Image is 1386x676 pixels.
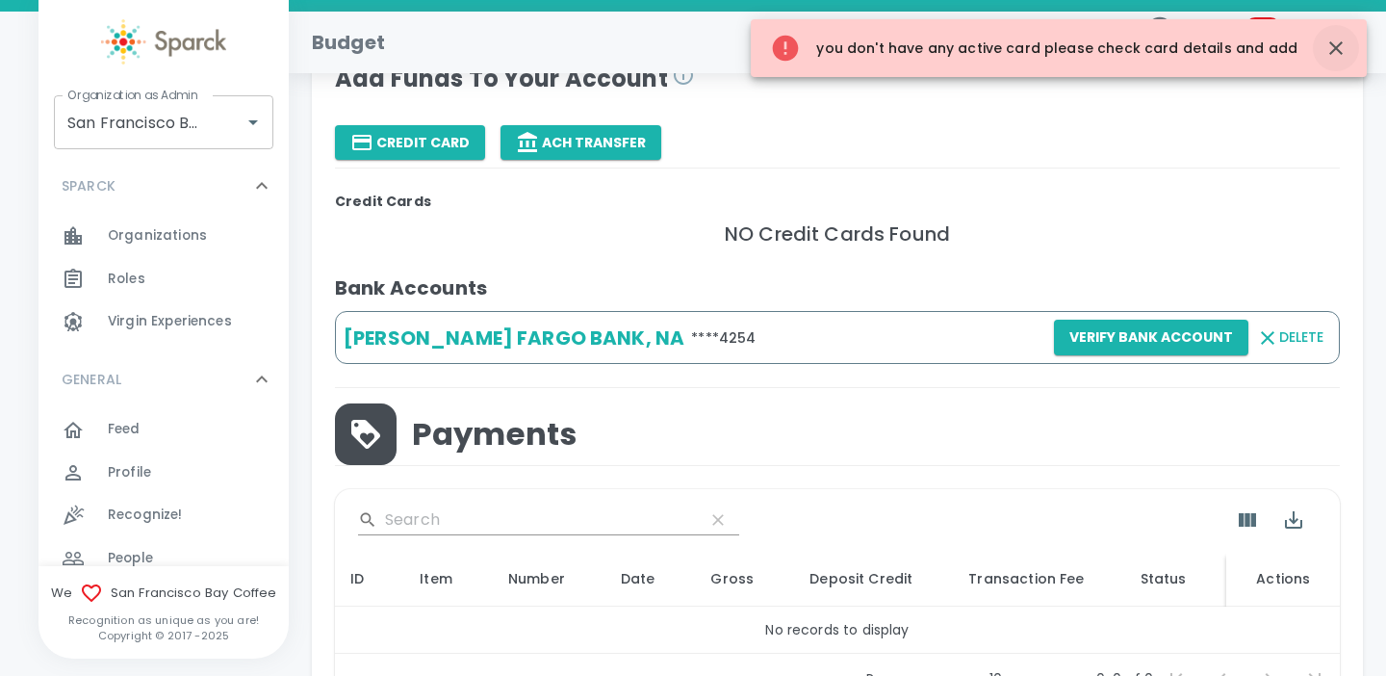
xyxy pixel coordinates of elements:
h1: Budget [312,27,385,58]
button: Credit Card [335,125,485,161]
div: GENERAL [38,351,289,408]
div: Item [420,567,477,590]
span: Profile [108,463,151,482]
b: Bank Accounts [335,274,487,301]
button: Open [240,109,267,136]
p: GENERAL [62,370,121,389]
span: We San Francisco Bay Coffee [38,582,289,605]
b: Credit Cards [335,192,431,211]
a: Organizations [38,215,289,257]
a: Profile [38,452,289,494]
div: Status [1141,567,1212,590]
div: Deposit Credit [809,567,937,590]
span: Virgin Experiences [108,312,232,331]
div: Date [621,567,680,590]
button: ACH Transfer [500,125,661,161]
a: People [38,537,289,580]
button: Language:EN [1110,9,1209,77]
h6: [PERSON_NAME] FARGO BANK, NA [344,323,684,353]
button: Show Columns [1224,497,1270,543]
p: Copyright © 2017 - 2025 [38,628,289,643]
p: Recognition as unique as you are! [38,612,289,628]
span: Payments [412,415,577,454]
td: No records to display [335,607,1340,654]
input: Search [385,505,689,535]
a: Recognize! [38,494,289,536]
img: Sparck logo [101,19,226,65]
div: SPARCK [38,157,289,215]
div: Transaction Fee [968,567,1109,590]
h6: NO Credit Cards Found [335,219,1340,249]
button: Export [1270,497,1317,543]
span: Roles [108,270,145,289]
span: Delete [1279,325,1323,350]
a: Roles [38,258,289,300]
a: Feed [38,408,289,451]
span: Recognize! [108,506,183,525]
span: People [108,549,153,568]
h4: Add Funds To Your Account [335,64,1340,94]
label: Organization as Admin [67,87,197,103]
button: Delete [1248,320,1331,355]
span: Organizations [108,226,207,246]
div: SPARCK [38,215,289,351]
div: Gross [710,567,779,590]
p: SPARCK [62,176,115,195]
button: Verify Bank Account [1054,320,1248,355]
div: Number [508,567,590,590]
svg: Search [358,510,377,530]
a: Virgin Experiences [38,300,289,343]
div: you don't have any active card please check card details and add [770,25,1297,71]
a: Sparck logo [38,19,289,65]
div: ID [350,567,389,590]
span: Feed [108,420,141,439]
